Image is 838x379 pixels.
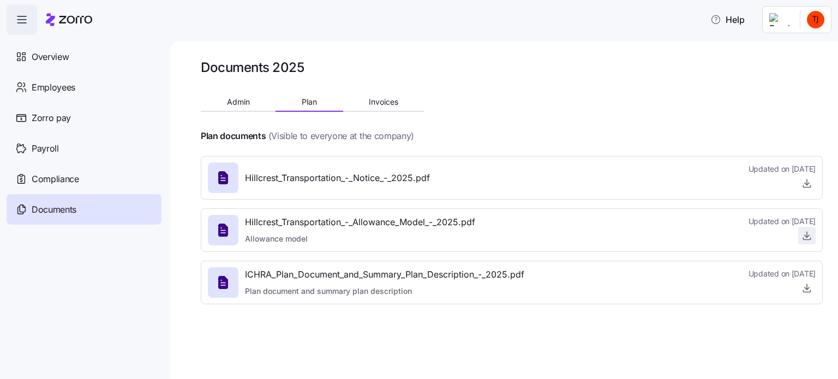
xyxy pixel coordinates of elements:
span: Admin [227,98,250,106]
span: Overview [32,50,69,64]
span: Plan document and summary plan description [245,286,524,297]
span: Allowance model [245,233,475,244]
span: Employees [32,81,75,94]
span: Documents [32,203,76,216]
span: Hillcrest_Transportation_-_Notice_-_2025.pdf [245,171,430,185]
span: Invoices [369,98,398,106]
a: Overview [7,41,161,72]
span: Zorro pay [32,111,71,125]
span: Updated on [DATE] [749,216,816,227]
img: 7ffd9be2aa524e31c952bc41b2e0114f [807,11,824,28]
a: Employees [7,72,161,103]
img: Employer logo [769,13,791,26]
span: ICHRA_Plan_Document_and_Summary_Plan_Description_-_2025.pdf [245,268,524,281]
h1: Documents 2025 [201,59,304,76]
span: Updated on [DATE] [749,268,816,279]
span: Updated on [DATE] [749,164,816,175]
a: Payroll [7,133,161,164]
span: Help [710,13,745,26]
span: Hillcrest_Transportation_-_Allowance_Model_-_2025.pdf [245,215,475,229]
a: Compliance [7,164,161,194]
span: Compliance [32,172,79,186]
span: (Visible to everyone at the company) [268,129,414,143]
a: Zorro pay [7,103,161,133]
span: Payroll [32,142,59,155]
span: Plan [302,98,317,106]
h4: Plan documents [201,130,266,142]
a: Documents [7,194,161,225]
button: Help [702,9,753,31]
